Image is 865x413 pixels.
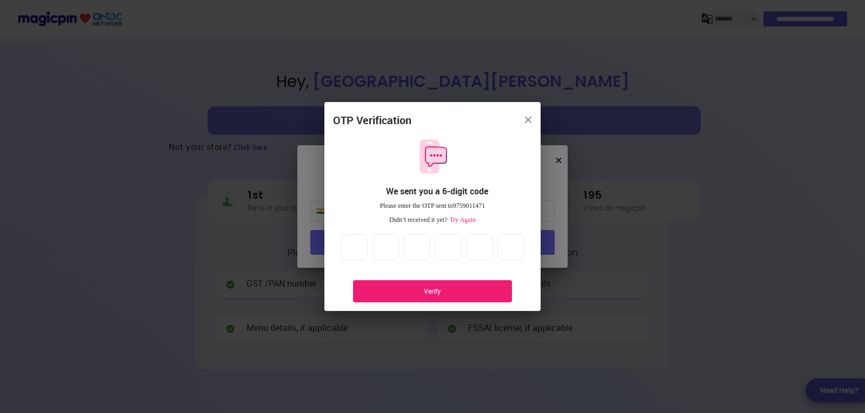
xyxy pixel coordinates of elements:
[333,201,532,211] div: Please enter the OTP sent to 9759011471
[333,113,411,128] div: OTP Verification
[525,117,531,123] img: 8zTxi7IzMsfkYqyYgBgfvSHvmzQA9juT1O3mhMgBDT8p5s20zMZ2JbefE1IEBlkXHwa7wAFxGwdILBLhkAAAAASUVORK5CYII=
[369,287,496,296] div: Verify
[333,215,532,225] div: Didn’t received it yet?
[518,110,538,130] button: close
[414,138,451,175] img: otpMessageIcon.11fa9bf9.svg
[342,185,532,198] div: We sent you a 6-digit code
[447,216,476,224] span: Try Again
